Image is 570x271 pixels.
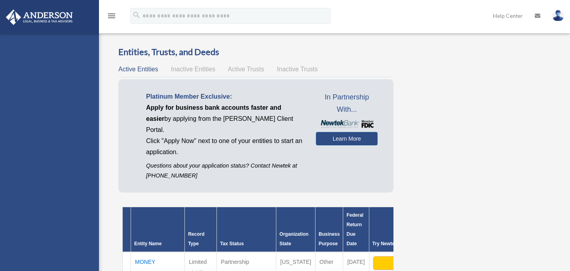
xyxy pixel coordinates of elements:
img: Anderson Advisors Platinum Portal [4,10,75,25]
div: Try Newtek Bank [372,239,451,248]
span: Active Trusts [228,66,264,73]
img: NewtekBankLogoSM.png [320,120,374,128]
i: menu [107,11,116,21]
p: Click "Apply Now" next to one of your entities to start an application. [146,135,304,158]
th: Federal Return Due Date [343,207,369,252]
p: Questions about your application status? Contact Newtek at [PHONE_NUMBER] [146,161,304,181]
img: User Pic [552,10,564,21]
span: Inactive Trusts [277,66,318,73]
i: search [132,11,141,19]
th: Organization State [276,207,315,252]
span: Inactive Entities [171,66,215,73]
h3: Entities, Trusts, and Deeds [118,46,393,58]
button: Apply Now [373,256,450,270]
th: Record Type [185,207,217,252]
span: Active Entities [118,66,158,73]
a: menu [107,14,116,21]
p: Platinum Member Exclusive: [146,91,304,102]
p: by applying from the [PERSON_NAME] Client Portal. [146,102,304,135]
th: Entity Name [131,207,185,252]
th: Tax Status [217,207,276,252]
th: Business Purpose [315,207,343,252]
a: Learn More [316,132,378,145]
span: In Partnership With... [316,91,378,116]
span: Apply for business bank accounts faster and easier [146,104,281,122]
